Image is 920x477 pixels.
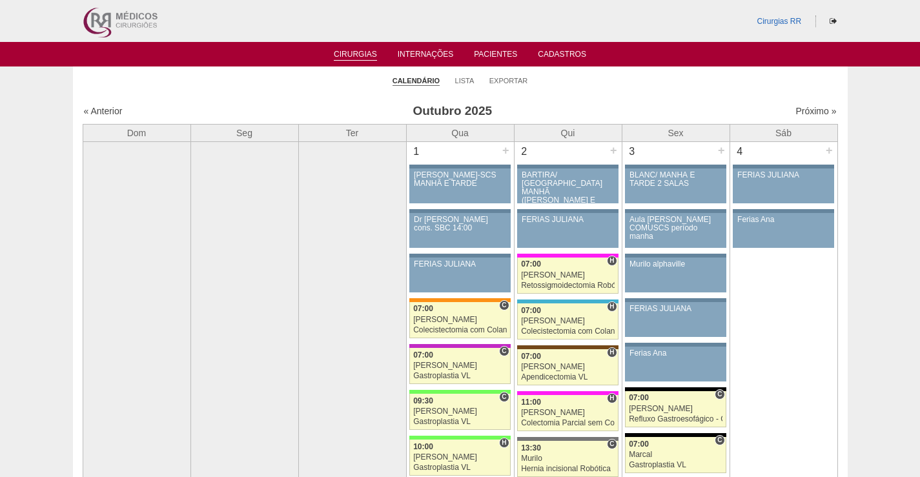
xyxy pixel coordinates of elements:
[737,216,830,224] div: Ferias Ana
[499,392,509,402] span: Consultório
[824,142,835,159] div: +
[409,440,510,476] a: H 10:00 [PERSON_NAME] Gastroplastia VL
[409,348,510,384] a: C 07:00 [PERSON_NAME] Gastroplastia VL
[521,259,541,269] span: 07:00
[737,171,830,179] div: FERIAS JULIANA
[521,352,541,361] span: 07:00
[406,124,514,141] th: Qua
[517,168,618,203] a: BARTIRA/ [GEOGRAPHIC_DATA] MANHÃ ([PERSON_NAME] E ANA)/ SANTA JOANA -TARDE
[521,409,615,417] div: [PERSON_NAME]
[413,418,507,426] div: Gastroplastia VL
[625,387,726,391] div: Key: Blanc
[625,437,726,473] a: C 07:00 Marcal Gastroplastia VL
[625,258,726,292] a: Murilo alphaville
[521,306,541,315] span: 07:00
[409,209,510,213] div: Key: Aviso
[625,343,726,347] div: Key: Aviso
[521,271,615,279] div: [PERSON_NAME]
[730,142,750,161] div: 4
[413,304,433,313] span: 07:00
[413,316,507,324] div: [PERSON_NAME]
[607,393,617,403] span: Hospital
[409,165,510,168] div: Key: Aviso
[398,50,454,63] a: Internações
[414,260,506,269] div: FERIAS JULIANA
[413,453,507,462] div: [PERSON_NAME]
[625,165,726,168] div: Key: Aviso
[517,258,618,294] a: H 07:00 [PERSON_NAME] Retossigmoidectomia Robótica
[517,391,618,395] div: Key: Pro Matre
[393,76,440,86] a: Calendário
[334,50,377,61] a: Cirurgias
[629,349,722,358] div: Ferias Ana
[733,213,833,248] a: Ferias Ana
[522,216,614,224] div: FERIAS JULIANA
[625,302,726,337] a: FERIAS JULIANA
[629,440,649,449] span: 07:00
[715,435,724,445] span: Consultório
[625,347,726,381] a: Ferias Ana
[625,168,726,203] a: BLANC/ MANHÃ E TARDE 2 SALAS
[830,17,837,25] i: Sair
[607,439,617,449] span: Consultório
[409,436,510,440] div: Key: Brasil
[625,209,726,213] div: Key: Aviso
[409,298,510,302] div: Key: São Luiz - SCS
[413,396,433,405] span: 09:30
[733,209,833,213] div: Key: Aviso
[517,165,618,168] div: Key: Aviso
[521,317,615,325] div: [PERSON_NAME]
[517,345,618,349] div: Key: Santa Joana
[629,305,722,313] div: FERIAS JULIANA
[715,389,724,400] span: Consultório
[716,142,727,159] div: +
[730,124,837,141] th: Sáb
[298,124,406,141] th: Ter
[795,106,836,116] a: Próximo »
[409,302,510,338] a: C 07:00 [PERSON_NAME] Colecistectomia com Colangiografia VL
[474,50,517,63] a: Pacientes
[517,395,618,431] a: H 11:00 [PERSON_NAME] Colectomia Parcial sem Colostomia VL
[629,260,722,269] div: Murilo alphaville
[521,398,541,407] span: 11:00
[607,301,617,312] span: Hospital
[733,168,833,203] a: FERIAS JULIANA
[414,171,506,188] div: [PERSON_NAME]-SCS MANHÃ E TARDE
[517,299,618,303] div: Key: Neomater
[538,50,586,63] a: Cadastros
[607,347,617,358] span: Hospital
[514,124,622,141] th: Qui
[517,349,618,385] a: H 07:00 [PERSON_NAME] Apendicectomia VL
[499,300,509,310] span: Consultório
[455,76,475,85] a: Lista
[413,326,507,334] div: Colecistectomia com Colangiografia VL
[629,216,722,241] div: Aula [PERSON_NAME] COMUSCS período manha
[413,372,507,380] div: Gastroplastia VL
[522,171,614,222] div: BARTIRA/ [GEOGRAPHIC_DATA] MANHÃ ([PERSON_NAME] E ANA)/ SANTA JOANA -TARDE
[629,405,722,413] div: [PERSON_NAME]
[409,168,510,203] a: [PERSON_NAME]-SCS MANHÃ E TARDE
[264,102,640,121] h3: Outubro 2025
[629,451,722,459] div: Marcal
[83,124,190,141] th: Dom
[521,465,615,473] div: Hernia incisional Robótica
[517,437,618,441] div: Key: Santa Catarina
[629,171,722,188] div: BLANC/ MANHÃ E TARDE 2 SALAS
[409,258,510,292] a: FERIAS JULIANA
[499,438,509,448] span: Hospital
[413,407,507,416] div: [PERSON_NAME]
[625,433,726,437] div: Key: Blanc
[190,124,298,141] th: Seg
[517,441,618,477] a: C 13:30 Murilo Hernia incisional Robótica
[517,303,618,340] a: H 07:00 [PERSON_NAME] Colecistectomia com Colangiografia VL
[521,454,615,463] div: Murilo
[521,281,615,290] div: Retossigmoidectomia Robótica
[608,142,619,159] div: +
[629,393,649,402] span: 07:00
[413,350,433,360] span: 07:00
[489,76,528,85] a: Exportar
[409,394,510,430] a: C 09:30 [PERSON_NAME] Gastroplastia VL
[500,142,511,159] div: +
[499,346,509,356] span: Consultório
[414,216,506,232] div: Dr [PERSON_NAME] cons. SBC 14:00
